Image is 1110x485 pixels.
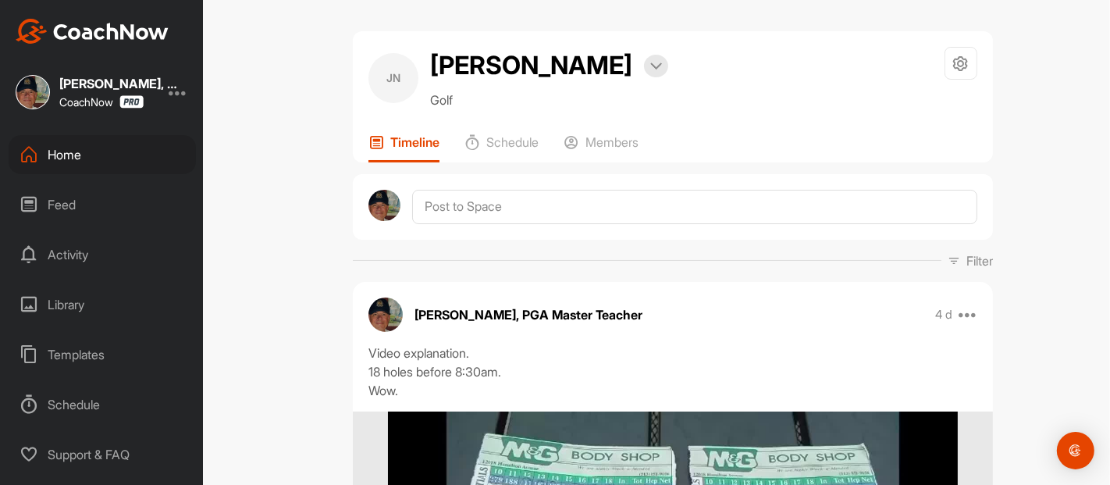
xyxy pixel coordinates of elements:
[966,251,993,270] p: Filter
[650,62,662,70] img: arrow-down
[9,285,196,324] div: Library
[368,298,403,332] img: avatar
[368,190,400,222] img: avatar
[9,335,196,374] div: Templates
[9,135,196,174] div: Home
[119,95,144,109] img: CoachNow Pro
[414,305,642,324] p: [PERSON_NAME], PGA Master Teacher
[390,134,439,150] p: Timeline
[16,19,169,44] img: CoachNow
[585,134,639,150] p: Members
[430,47,632,84] h2: [PERSON_NAME]
[368,344,977,400] div: Video explanation. 18 holes before 8:30am. Wow.
[936,307,953,323] p: 4 d
[9,185,196,224] div: Feed
[486,134,539,150] p: Schedule
[1057,432,1094,469] div: Open Intercom Messenger
[430,91,668,109] p: Golf
[368,53,418,103] div: JN
[9,385,196,424] div: Schedule
[9,235,196,274] div: Activity
[16,75,50,109] img: square_6f22663c80ea9c74e238617ec5116298.jpg
[59,95,144,109] div: CoachNow
[9,435,196,474] div: Support & FAQ
[59,77,184,90] div: [PERSON_NAME], PGA Master Teacher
